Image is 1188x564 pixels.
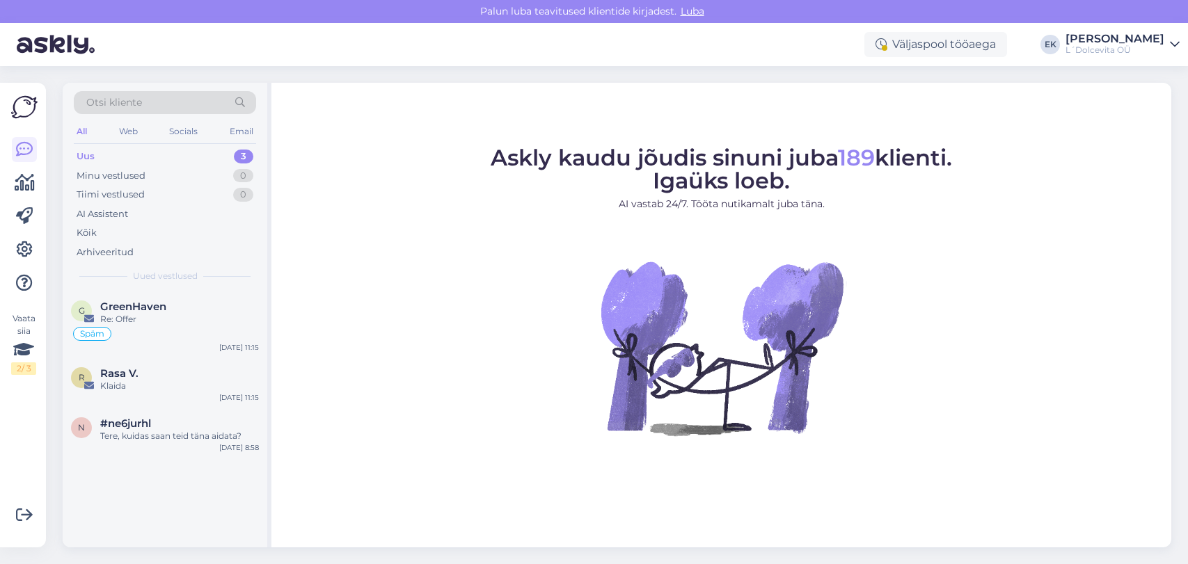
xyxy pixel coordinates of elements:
[1066,33,1164,45] div: [PERSON_NAME]
[11,94,38,120] img: Askly Logo
[11,362,36,375] div: 2 / 3
[77,245,134,259] div: Arhiveeritud
[100,313,259,325] div: Re: Offer
[227,122,256,140] div: Email
[234,150,253,163] div: 3
[219,392,259,403] div: [DATE] 11:15
[219,442,259,453] div: [DATE] 8:58
[77,150,95,163] div: Uus
[491,144,952,194] span: Askly kaudu jõudis sinuni juba klienti. Igaüks loeb.
[838,144,875,171] span: 189
[86,95,142,110] span: Otsi kliente
[116,122,141,140] div: Web
[864,32,1007,57] div: Väljaspool tööaega
[74,122,90,140] div: All
[233,188,253,202] div: 0
[11,312,36,375] div: Vaata siia
[77,169,145,183] div: Minu vestlused
[100,300,166,313] span: GreenHaven
[166,122,200,140] div: Socials
[100,417,151,430] span: #ne6jurhl
[1040,35,1060,54] div: EK
[233,169,253,183] div: 0
[100,430,259,442] div: Tere, kuidas saan teid täna aidata?
[79,372,85,382] span: R
[77,226,97,240] div: Kõik
[676,5,708,17] span: Luba
[100,367,138,380] span: Rasa V.
[80,330,104,338] span: Späm
[77,188,145,202] div: Tiimi vestlused
[78,422,85,433] span: n
[1066,33,1180,56] a: [PERSON_NAME]L´Dolcevita OÜ
[133,270,198,282] span: Uued vestlused
[219,342,259,353] div: [DATE] 11:15
[1066,45,1164,56] div: L´Dolcevita OÜ
[79,305,85,316] span: G
[77,207,128,221] div: AI Assistent
[491,197,952,211] p: AI vastab 24/7. Tööta nutikamalt juba täna.
[596,223,847,473] img: No Chat active
[100,380,259,392] div: Klaida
